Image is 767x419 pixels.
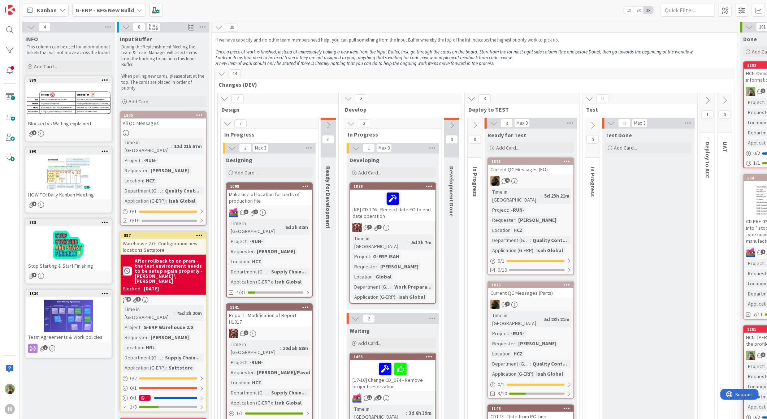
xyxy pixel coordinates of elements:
[229,247,254,255] div: Requester
[32,273,36,277] span: 1
[229,340,280,356] div: Time in [GEOGRAPHIC_DATA]
[130,375,137,382] span: 0 / 2
[249,258,250,265] span: :
[764,362,765,370] span: :
[350,183,435,190] div: 1876
[37,6,57,14] span: Kanban
[149,333,191,341] div: [PERSON_NAME]
[229,278,272,286] div: Application (G-ERP)
[29,149,111,154] div: 890
[121,232,206,255] div: 887Warehouse 2.0 - Configuration new locations Sattstore
[367,395,372,400] span: 11
[162,354,163,362] span: :
[123,167,148,174] div: Requester
[244,331,248,335] span: 5
[614,144,637,151] span: Add Card...
[130,384,137,392] span: 0 / 1
[25,219,112,284] a: 888Stop Starting & Start Finishing
[406,409,407,417] span: :
[490,311,541,327] div: Time in [GEOGRAPHIC_DATA]
[227,304,312,311] div: 1241
[226,23,238,32] span: 30
[391,283,393,291] span: :
[29,291,111,296] div: 1339
[166,197,167,205] span: :
[123,187,162,195] div: Department (G-ERP)
[123,364,166,372] div: Application (G-ERP)
[148,167,149,174] span: :
[121,232,206,239] div: 887
[15,1,33,10] span: Support
[75,7,134,14] b: G-ERP - BFG New Build
[129,98,152,105] span: Add Card...
[498,390,507,397] span: 3/10
[488,405,573,412] div: 1146
[34,63,57,70] span: Add Card...
[121,112,206,128] div: 1875All QC Messages
[229,399,272,407] div: Application (G-ERP)
[358,169,381,176] span: Add Card...
[542,315,571,323] div: 5d 23h 21m
[235,169,258,176] span: Add Card...
[121,118,206,128] div: All QC Messages
[227,311,312,327] div: Report - Modification of Report H1017
[250,379,263,386] div: HCZ
[534,370,565,378] div: Isah Global
[643,7,653,14] span: 3x
[142,156,159,164] div: -RUN-
[358,340,381,346] span: Add Card...
[516,216,558,224] div: [PERSON_NAME]
[746,248,755,257] img: JK
[227,183,312,206] div: 1098Make use of location for parts of production file
[236,410,243,417] span: 1 / 1
[273,399,303,407] div: Isah Global
[149,23,157,27] div: Min 5
[530,360,531,368] span: :
[121,393,206,402] div: 0/11
[26,77,111,128] div: 889Blocked vs Waiting explained
[753,311,763,318] span: 7/11
[229,258,249,265] div: Location
[746,383,766,390] div: Location
[505,302,510,306] span: 2
[488,158,573,174] div: 1872Current QC Messages (EO)
[624,7,634,14] span: 1x
[249,379,250,386] span: :
[352,283,391,291] div: Department (G-ERP)
[247,237,248,245] span: :
[352,263,377,271] div: Requester
[508,329,509,337] span: :
[229,389,268,397] div: Department (G-ERP)
[26,77,111,83] div: 889
[490,236,530,244] div: Department (G-ERP)
[273,278,303,286] div: Isah Global
[490,216,515,224] div: Requester
[488,256,573,265] div: 0/1
[491,406,573,411] div: 1146
[371,252,401,260] div: G-ERP ISAH
[130,217,139,224] span: 0/10
[124,113,206,118] div: 1875
[26,148,111,199] div: 890HOW TO: Daily Kanban Meeting
[490,370,533,378] div: Application (G-ERP)
[244,209,248,214] span: 6
[130,394,137,402] span: 0 / 1
[530,236,531,244] span: :
[377,395,382,400] span: 5
[490,176,500,186] img: ND
[248,237,265,245] div: -RUN-
[227,409,312,418] div: 1/1
[753,150,760,157] span: 0 / 2
[505,178,510,183] span: 4
[753,159,760,167] span: 1 / 1
[488,288,573,298] div: Current QC Messages (Parts)
[269,389,308,397] div: Supply Chain...
[123,354,162,362] div: Department (G-ERP)
[509,329,526,337] div: -RUN-
[490,300,500,309] img: ND
[248,358,265,366] div: -RUN-
[229,208,238,217] img: JK
[350,183,435,221] div: 1876[NB] CD 176 - Receipt date EO to end date operation
[230,184,312,189] div: 1098
[374,273,393,281] div: Global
